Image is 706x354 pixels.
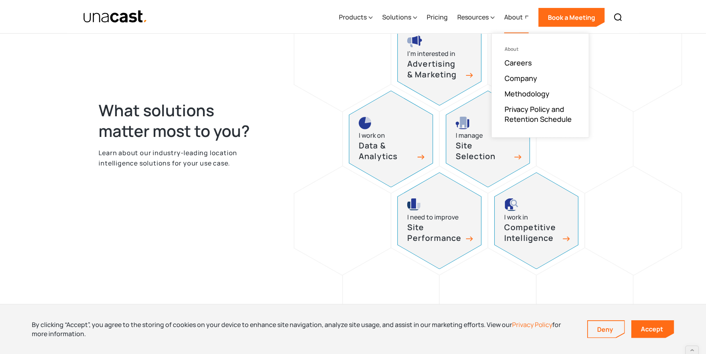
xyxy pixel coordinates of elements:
[397,9,482,106] a: advertising and marketing iconI’m interested inAdvertising & Marketing
[456,130,483,141] div: I manage
[457,12,489,22] div: Resources
[407,222,463,243] h3: Site Performance
[631,320,674,338] a: Accept
[504,198,519,211] img: competitive intelligence icon
[504,1,529,34] div: About
[505,46,576,52] div: About
[505,104,576,124] a: Privacy Policy and Retention Schedule
[505,58,532,67] a: Careers
[397,172,482,269] a: site performance iconI need to improveSite Performance
[407,48,455,59] div: I’m interested in
[339,12,367,22] div: Products
[359,117,371,129] img: pie chart icon
[359,140,414,162] h3: Data & Analytics
[456,140,511,162] h3: Site Selection
[427,1,448,34] a: Pricing
[446,90,530,187] a: site selection icon I manageSite Selection
[359,130,385,141] div: I work on
[538,8,605,27] a: Book a Meeting
[457,1,495,34] div: Resources
[512,320,552,329] a: Privacy Policy
[382,12,411,22] div: Solutions
[456,117,470,129] img: site selection icon
[349,90,433,187] a: pie chart iconI work onData & Analytics
[382,1,417,34] div: Solutions
[491,33,589,138] nav: About
[494,172,578,269] a: competitive intelligence iconI work inCompetitive Intelligence
[407,59,463,80] h3: Advertising & Marketing
[407,35,422,48] img: advertising and marketing icon
[505,73,537,83] a: Company
[32,320,575,338] div: By clicking “Accept”, you agree to the storing of cookies on your device to enhance site navigati...
[613,13,623,22] img: Search icon
[504,12,523,22] div: About
[504,222,560,243] h3: Competitive Intelligence
[99,100,267,141] h2: What solutions matter most to you?
[339,1,373,34] div: Products
[504,212,528,223] div: I work in
[83,10,148,24] a: home
[505,89,549,98] a: Methodology
[407,198,421,211] img: site performance icon
[99,148,267,169] p: Learn about our industry-leading location intelligence solutions for your use case.
[83,10,148,24] img: Unacast text logo
[588,321,625,338] a: Deny
[407,212,458,223] div: I need to improve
